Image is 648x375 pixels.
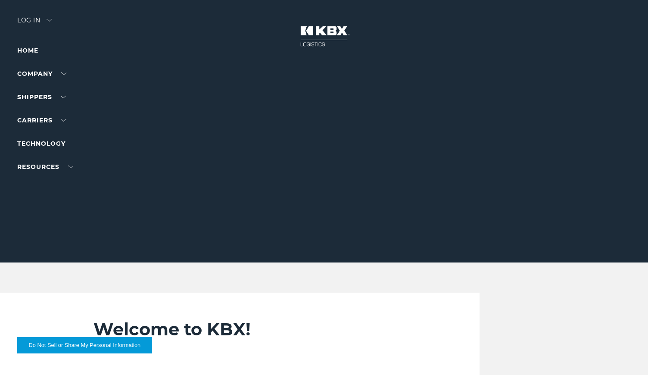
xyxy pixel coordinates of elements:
[17,70,66,78] a: Company
[17,47,38,54] a: Home
[47,19,52,22] img: arrow
[17,163,73,171] a: RESOURCES
[93,319,443,340] h2: Welcome to KBX!
[17,17,52,30] div: Log in
[17,116,66,124] a: Carriers
[292,17,356,55] img: kbx logo
[17,140,65,147] a: Technology
[605,334,648,375] iframe: Chat Widget
[17,93,66,101] a: SHIPPERS
[17,337,152,353] button: Do Not Sell or Share My Personal Information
